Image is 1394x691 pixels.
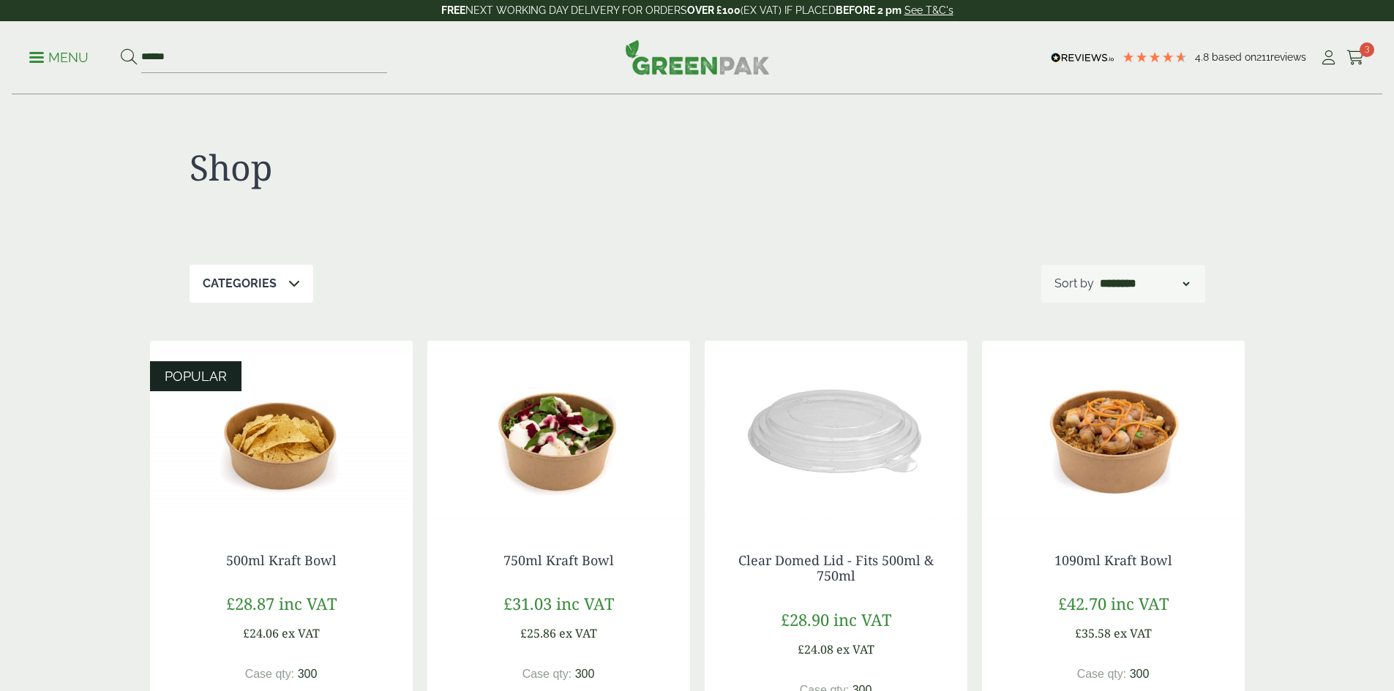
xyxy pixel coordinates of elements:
span: Case qty: [245,668,295,680]
span: 4.8 [1195,51,1212,63]
img: Clear Domed Lid - Fits 750ml-0 [705,341,967,524]
i: Cart [1346,50,1365,65]
span: £28.90 [781,608,829,630]
a: 750ml Kraft Bowl [503,551,614,569]
img: Kraft Bowl 1090ml with Prawns and Rice [982,341,1245,524]
span: 300 [575,668,595,680]
span: inc VAT [833,608,891,630]
span: £24.06 [243,625,279,641]
a: 3 [1346,47,1365,69]
span: ex VAT [559,625,597,641]
span: Case qty: [522,668,572,680]
span: £25.86 [520,625,556,641]
strong: OVER £100 [687,4,741,16]
img: Kraft Bowl 750ml with Goats Cheese Salad Open [427,341,690,524]
div: 4.79 Stars [1122,50,1188,64]
span: inc VAT [556,592,614,614]
a: Clear Domed Lid - Fits 500ml & 750ml [738,551,934,585]
span: 3 [1360,42,1374,57]
span: £24.08 [798,641,833,657]
span: £35.58 [1075,625,1111,641]
p: Menu [29,49,89,67]
a: 500ml Kraft Bowl [226,551,337,569]
img: Kraft Bowl 500ml with Nachos [150,341,413,524]
span: ex VAT [1114,625,1152,641]
img: REVIEWS.io [1051,53,1114,63]
strong: BEFORE 2 pm [836,4,902,16]
select: Shop order [1097,275,1192,292]
p: Sort by [1054,275,1094,292]
span: inc VAT [279,592,337,614]
span: Case qty: [1077,668,1127,680]
span: reviews [1270,51,1306,63]
strong: FREE [441,4,465,16]
span: Based on [1212,51,1256,63]
span: 300 [298,668,318,680]
span: £31.03 [503,592,552,614]
img: GreenPak Supplies [625,39,770,75]
i: My Account [1319,50,1338,65]
span: £28.87 [226,592,274,614]
span: ex VAT [282,625,320,641]
span: 211 [1256,51,1270,63]
a: 1090ml Kraft Bowl [1054,551,1172,569]
span: £42.70 [1058,592,1106,614]
span: inc VAT [1111,592,1169,614]
span: POPULAR [165,369,227,384]
a: Menu [29,49,89,64]
p: Categories [203,275,277,292]
span: 300 [1130,668,1150,680]
span: ex VAT [836,641,874,657]
a: See T&C's [904,4,953,16]
h1: Shop [190,146,697,189]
